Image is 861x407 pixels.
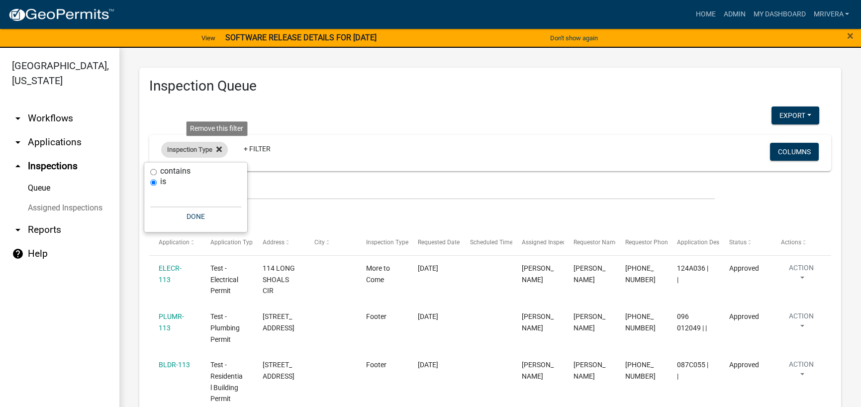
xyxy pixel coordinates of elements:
[167,146,212,153] span: Inspection Type
[625,264,656,284] span: 706-485-2776
[809,5,853,24] a: mrivera
[12,224,24,236] i: arrow_drop_down
[12,160,24,172] i: arrow_drop_up
[470,239,513,246] span: Scheduled Time
[201,231,253,255] datatable-header-cell: Application Type
[460,231,512,255] datatable-header-cell: Scheduled Time
[408,231,460,255] datatable-header-cell: Requested Date
[253,231,304,255] datatable-header-cell: Address
[186,121,247,136] div: Remove this filter
[12,136,24,148] i: arrow_drop_down
[263,312,294,332] span: 195 ALEXANDER LAKES DR
[616,231,668,255] datatable-header-cell: Requestor Phone
[691,5,719,24] a: Home
[770,143,819,161] button: Columns
[197,30,219,46] a: View
[625,239,671,246] span: Requestor Phone
[366,239,408,246] span: Inspection Type
[418,312,438,320] span: 01/05/2022
[564,231,616,255] datatable-header-cell: Requestor Name
[149,231,201,255] datatable-header-cell: Application
[574,239,618,246] span: Requestor Name
[263,264,295,295] span: 114 LONG SHOALS CIR
[512,231,564,255] datatable-header-cell: Assigned Inspector
[847,30,854,42] button: Close
[149,78,831,95] h3: Inspection Queue
[160,167,191,175] label: contains
[210,264,238,295] span: Test - Electrical Permit
[522,239,573,246] span: Assigned Inspector
[729,264,759,272] span: Approved
[418,239,460,246] span: Requested Date
[574,264,605,284] span: Kenteria Williams
[677,312,707,332] span: 096 012049 | |
[729,312,759,320] span: Approved
[160,178,166,186] label: is
[210,312,240,343] span: Test - Plumbing Permit
[677,239,740,246] span: Application Description
[210,239,256,246] span: Application Type
[749,5,809,24] a: My Dashboard
[771,106,819,124] button: Export
[677,264,708,284] span: 124A036 | |
[719,5,749,24] a: Admin
[668,231,719,255] datatable-header-cell: Application Description
[574,312,605,332] span: Angela Waldroup
[12,112,24,124] i: arrow_drop_down
[522,312,554,332] span: Jay Johnston
[357,231,408,255] datatable-header-cell: Inspection Type
[522,264,554,284] span: Casey Mason
[781,263,822,288] button: Action
[418,361,438,369] span: 01/06/2022
[719,231,771,255] datatable-header-cell: Status
[149,179,715,200] input: Search for inspections
[159,361,190,369] a: BLDR-113
[263,361,294,380] span: 115 S CAY DR
[625,361,656,380] span: 706-485-2776
[781,239,801,246] span: Actions
[771,231,823,255] datatable-header-cell: Actions
[546,30,602,46] button: Don't show again
[263,239,285,246] span: Address
[625,312,656,332] span: 706-485-2776
[418,264,438,272] span: 01/05/2022
[305,231,357,255] datatable-header-cell: City
[847,29,854,43] span: ×
[574,361,605,380] span: Angela Waldroup
[150,207,241,225] button: Done
[729,239,747,246] span: Status
[210,361,243,403] span: Test - Residential Building Permit
[366,312,386,320] span: Footer
[159,264,182,284] a: ELECR-113
[159,239,190,246] span: Application
[366,361,386,369] span: Footer
[677,361,708,380] span: 087C055 | |
[159,312,184,332] a: PLUMR-113
[366,264,390,284] span: More to Come
[781,311,822,336] button: Action
[236,140,279,158] a: + Filter
[781,359,822,384] button: Action
[314,239,325,246] span: City
[522,361,554,380] span: Jay Johnston
[12,248,24,260] i: help
[729,361,759,369] span: Approved
[225,33,377,42] strong: SOFTWARE RELEASE DETAILS FOR [DATE]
